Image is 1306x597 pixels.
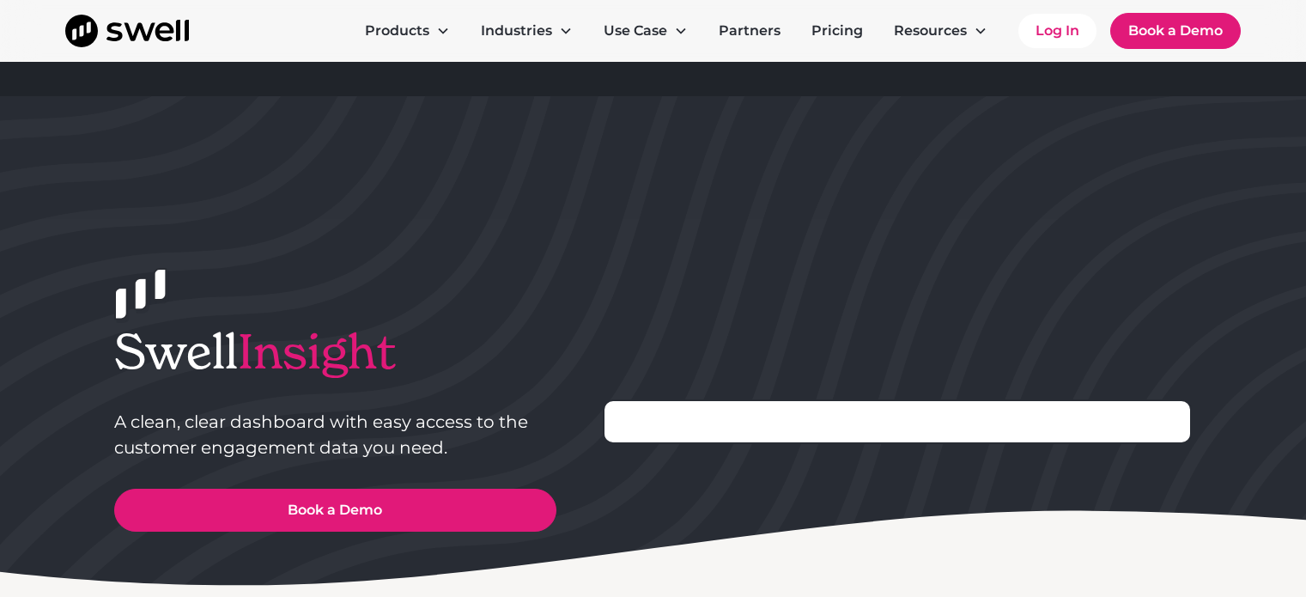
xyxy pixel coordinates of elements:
[798,14,877,48] a: Pricing
[481,21,552,41] div: Industries
[880,14,1001,48] div: Resources
[114,409,556,460] p: A clean, clear dashboard with easy access to the customer engagement data you need.
[705,14,794,48] a: Partners
[1110,13,1241,49] a: Book a Demo
[590,14,702,48] div: Use Case
[351,14,464,48] div: Products
[467,14,586,48] div: Industries
[65,15,189,47] a: home
[114,323,556,381] h1: Swell
[114,489,556,532] a: Book a Demo
[365,21,429,41] div: Products
[238,321,396,382] span: Insight
[604,21,667,41] div: Use Case
[1018,14,1096,48] a: Log In
[894,21,967,41] div: Resources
